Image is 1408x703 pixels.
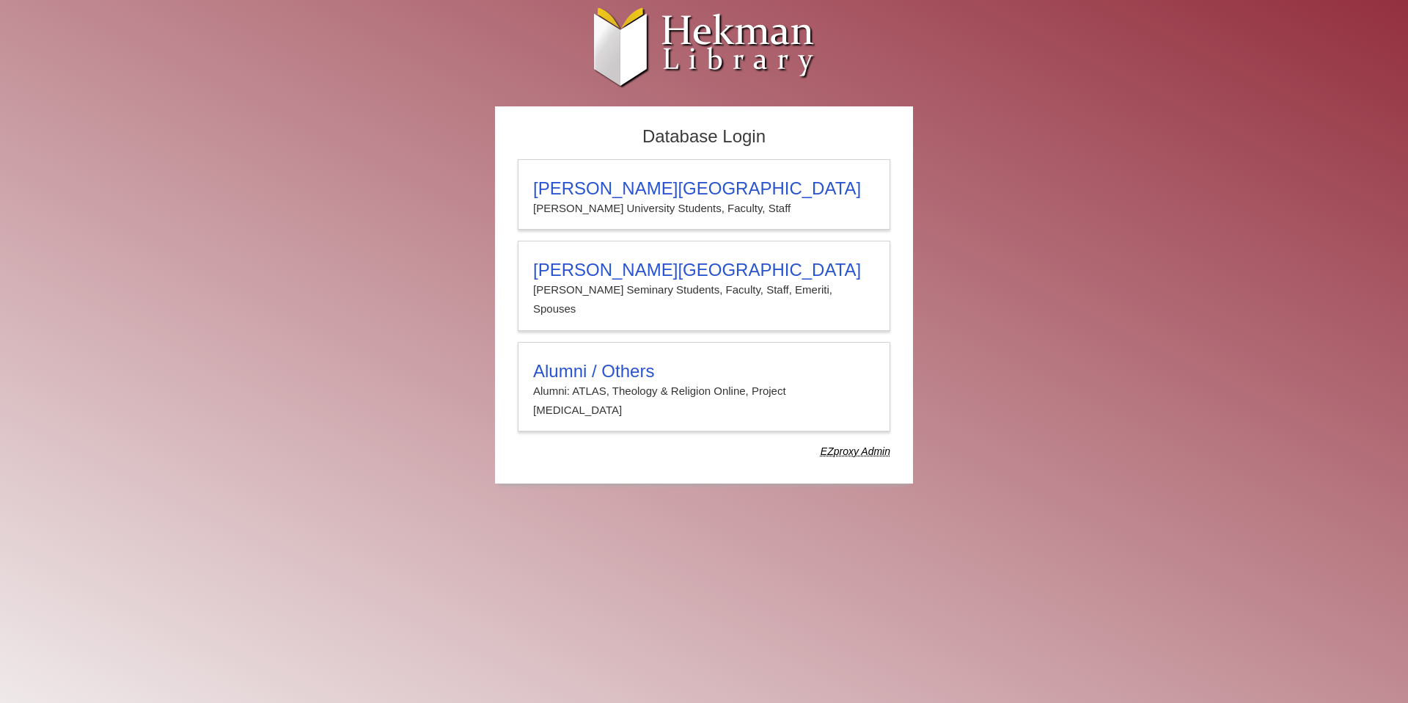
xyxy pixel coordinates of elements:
a: [PERSON_NAME][GEOGRAPHIC_DATA][PERSON_NAME] University Students, Faculty, Staff [518,159,890,230]
h3: [PERSON_NAME][GEOGRAPHIC_DATA] [533,260,875,280]
h3: [PERSON_NAME][GEOGRAPHIC_DATA] [533,178,875,199]
h3: Alumni / Others [533,361,875,382]
p: Alumni: ATLAS, Theology & Religion Online, Project [MEDICAL_DATA] [533,382,875,420]
p: [PERSON_NAME] University Students, Faculty, Staff [533,199,875,218]
p: [PERSON_NAME] Seminary Students, Faculty, Staff, Emeriti, Spouses [533,280,875,319]
a: [PERSON_NAME][GEOGRAPHIC_DATA][PERSON_NAME] Seminary Students, Faculty, Staff, Emeriti, Spouses [518,241,890,331]
summary: Alumni / OthersAlumni: ATLAS, Theology & Religion Online, Project [MEDICAL_DATA] [533,361,875,420]
dfn: Use Alumni login [821,445,890,457]
h2: Database Login [510,122,898,152]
